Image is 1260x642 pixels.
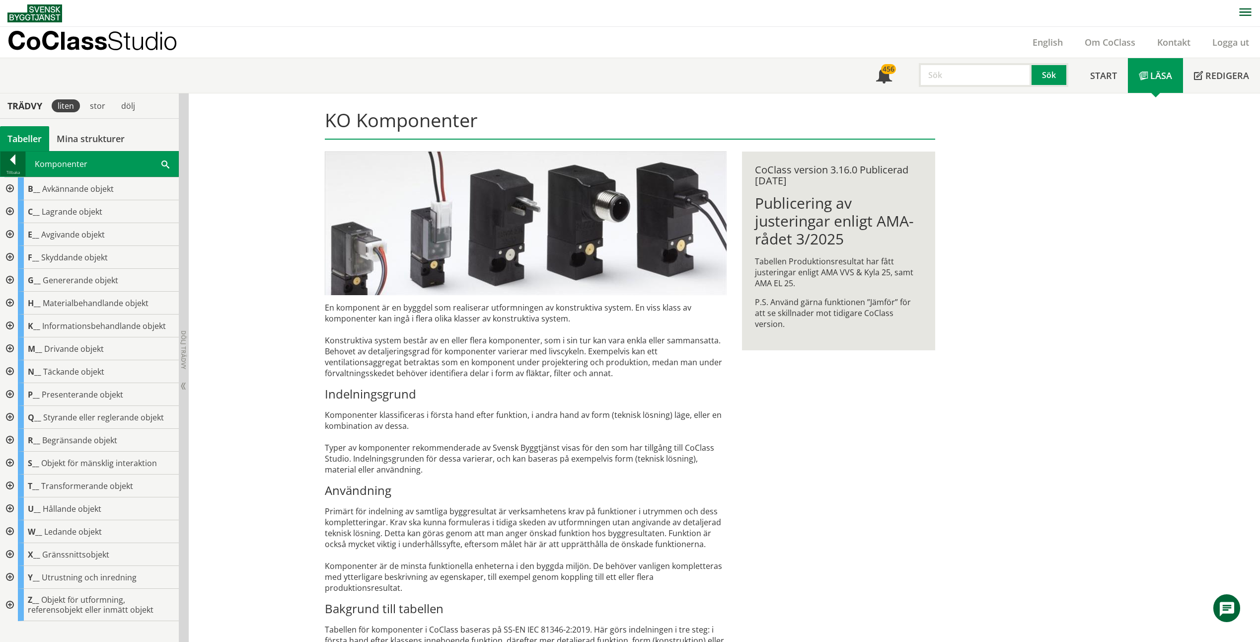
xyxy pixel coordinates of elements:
span: S__ [28,458,39,469]
span: G__ [28,275,41,286]
h3: Bakgrund till tabellen [325,601,727,616]
p: P.S. Använd gärna funktionen ”Jämför” för att se skillnader mot tidigare CoClass version. [755,297,922,329]
span: Objekt för mänsklig interaktion [41,458,157,469]
span: Gränssnittsobjekt [42,549,109,560]
h1: Publicering av justeringar enligt AMA-rådet 3/2025 [755,194,922,248]
h1: KO Komponenter [325,109,935,140]
div: Trädvy [2,100,48,111]
a: CoClassStudio [7,27,199,58]
h3: Användning [325,483,727,498]
span: K__ [28,321,40,331]
a: Redigera [1183,58,1260,93]
div: Komponenter [26,152,178,176]
span: Materialbehandlande objekt [43,298,148,309]
span: Z__ [28,594,39,605]
span: Utrustning och inredning [42,572,137,583]
span: T__ [28,481,39,491]
div: CoClass version 3.16.0 Publicerad [DATE] [755,164,922,186]
a: English [1022,36,1074,48]
span: R__ [28,435,40,446]
span: Y__ [28,572,40,583]
h3: Indelningsgrund [325,387,727,401]
a: Mina strukturer [49,126,132,151]
span: Skyddande objekt [41,252,108,263]
div: stor [84,99,111,112]
p: Tabellen Produktionsresultat har fått justeringar enligt AMA VVS & Kyla 25, samt AMA EL 25. [755,256,922,289]
span: Begränsande objekt [42,435,117,446]
span: Ledande objekt [44,526,102,537]
a: Läsa [1128,58,1183,93]
span: Lagrande objekt [42,206,102,217]
span: X__ [28,549,40,560]
button: Sök [1032,63,1068,87]
span: C__ [28,206,40,217]
a: 456 [865,58,903,93]
div: liten [52,99,80,112]
div: 456 [881,64,896,74]
span: Läsa [1150,70,1172,81]
span: P__ [28,389,40,400]
span: Presenterande objekt [42,389,123,400]
span: Q__ [28,412,41,423]
div: dölj [115,99,141,112]
img: pilotventiler.jpg [325,152,727,295]
span: M__ [28,343,42,354]
span: Hållande objekt [43,503,101,514]
p: CoClass [7,35,177,46]
span: Genererande objekt [43,275,118,286]
span: Transformerande objekt [41,481,133,491]
a: Logga ut [1201,36,1260,48]
span: Avkännande objekt [42,183,114,194]
input: Sök [919,63,1032,87]
a: Start [1079,58,1128,93]
img: Svensk Byggtjänst [7,4,62,22]
span: H__ [28,298,41,309]
span: Täckande objekt [43,366,104,377]
span: Informationsbehandlande objekt [42,321,166,331]
a: Kontakt [1146,36,1201,48]
span: Start [1090,70,1117,81]
a: Om CoClass [1074,36,1146,48]
span: Objekt för utformning, referensobjekt eller inmätt objekt [28,594,153,615]
span: Redigera [1205,70,1249,81]
span: Styrande eller reglerande objekt [43,412,164,423]
span: B__ [28,183,40,194]
span: U__ [28,503,41,514]
span: Notifikationer [876,69,892,84]
span: Sök i tabellen [161,159,169,169]
span: Drivande objekt [44,343,104,354]
span: N__ [28,366,41,377]
span: Dölj trädvy [179,330,188,369]
span: F__ [28,252,39,263]
span: Avgivande objekt [41,229,105,240]
div: Tillbaka [0,168,25,176]
span: E__ [28,229,39,240]
span: Studio [107,26,177,55]
span: W__ [28,526,42,537]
